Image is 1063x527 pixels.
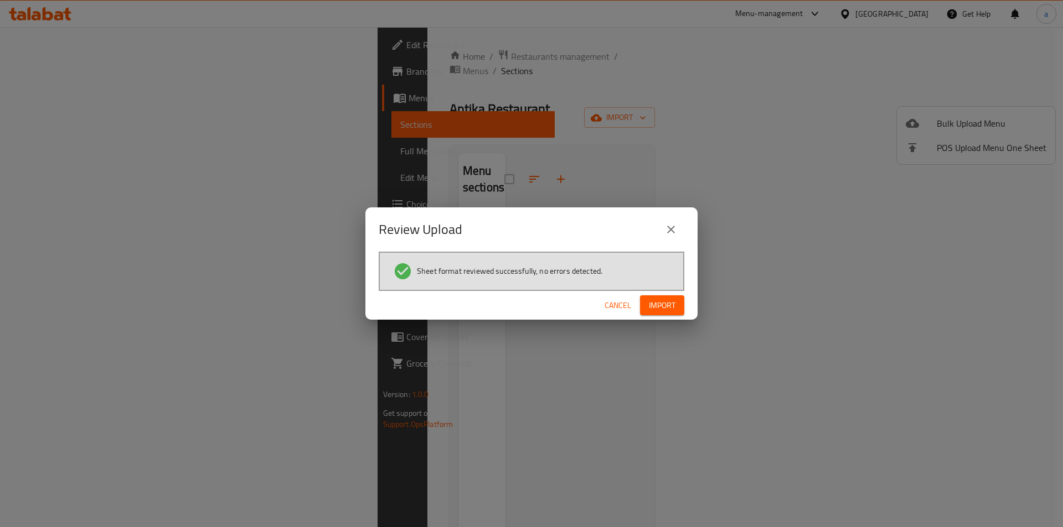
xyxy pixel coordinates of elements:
[417,265,602,276] span: Sheet format reviewed successfully, no errors detected.
[605,299,631,312] span: Cancel
[640,295,684,316] button: Import
[658,216,684,243] button: close
[379,221,462,238] h2: Review Upload
[600,295,636,316] button: Cancel
[649,299,675,312] span: Import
